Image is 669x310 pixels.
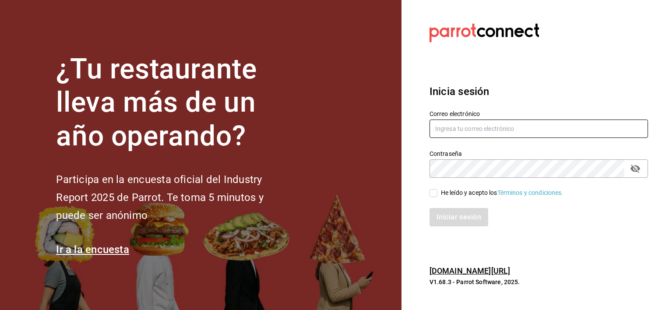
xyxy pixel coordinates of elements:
[56,53,292,153] h1: ¿Tu restaurante lleva más de un año operando?
[430,278,648,286] p: V1.68.3 - Parrot Software, 2025.
[430,150,648,156] label: Contraseña
[430,266,510,275] a: [DOMAIN_NAME][URL]
[441,188,563,197] div: He leído y acepto los
[430,110,648,116] label: Correo electrónico
[628,161,643,176] button: passwordField
[497,189,563,196] a: Términos y condiciones.
[56,243,129,256] a: Ir a la encuesta
[430,120,648,138] input: Ingresa tu correo electrónico
[430,84,648,99] h3: Inicia sesión
[56,171,292,224] h2: Participa en la encuesta oficial del Industry Report 2025 de Parrot. Te toma 5 minutos y puede se...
